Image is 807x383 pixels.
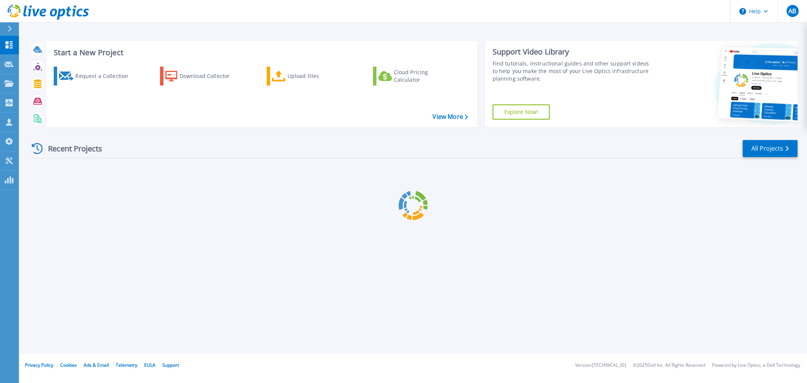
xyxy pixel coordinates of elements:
div: Cloud Pricing Calculator [394,69,454,84]
a: Explore Now! [493,104,550,120]
a: All Projects [743,140,798,157]
li: © 2025 Dell Inc. All Rights Reserved [633,363,705,368]
span: AB [788,8,796,14]
a: Support [162,362,179,368]
div: Upload Files [288,69,348,84]
div: Download Collector [180,69,240,84]
a: Telemetry [116,362,137,368]
a: Cookies [60,362,77,368]
h3: Start a New Project [54,48,468,57]
a: View More [432,113,468,120]
a: Privacy Policy [25,362,53,368]
li: Version: [TECHNICAL_ID] [575,363,626,368]
a: Request a Collection [54,67,138,86]
a: Upload Files [267,67,351,86]
div: Request a Collection [75,69,136,84]
li: Powered by Live Optics, a Dell Technology [712,363,800,368]
div: Support Video Library [493,47,653,57]
a: EULA [144,362,155,368]
div: Find tutorials, instructional guides and other support videos to help you make the most of your L... [493,60,653,83]
a: Cloud Pricing Calculator [373,67,457,86]
a: Ads & Email [84,362,109,368]
div: Recent Projects [29,139,112,158]
a: Download Collector [160,67,244,86]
